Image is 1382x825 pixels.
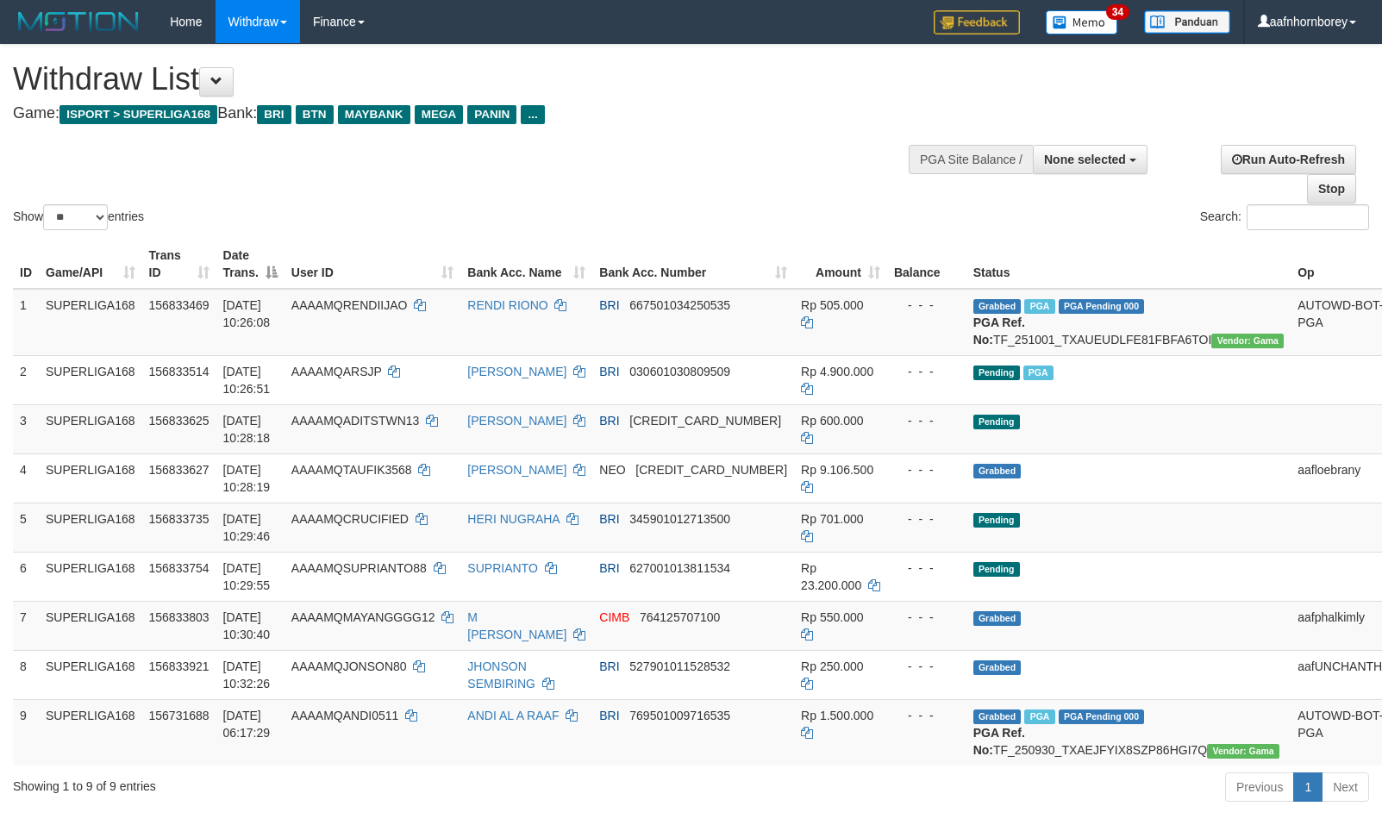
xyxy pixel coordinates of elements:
[467,414,566,428] a: [PERSON_NAME]
[973,464,1022,478] span: Grabbed
[43,204,108,230] select: Showentries
[338,105,410,124] span: MAYBANK
[894,510,960,528] div: - - -
[39,404,142,453] td: SUPERLIGA168
[973,316,1025,347] b: PGA Ref. No:
[291,561,427,575] span: AAAAMQSUPRIANTO88
[894,461,960,478] div: - - -
[909,145,1033,174] div: PGA Site Balance /
[415,105,464,124] span: MEGA
[599,709,619,722] span: BRI
[39,503,142,552] td: SUPERLIGA168
[13,650,39,699] td: 8
[291,659,407,673] span: AAAAMQJONSON80
[149,298,209,312] span: 156833469
[973,726,1025,757] b: PGA Ref. No:
[39,355,142,404] td: SUPERLIGA168
[629,659,730,673] span: Copy 527901011528532 to clipboard
[629,709,730,722] span: Copy 769501009716535 to clipboard
[973,299,1022,314] span: Grabbed
[223,365,271,396] span: [DATE] 10:26:51
[467,512,560,526] a: HERI NUGRAHA
[39,289,142,356] td: SUPERLIGA168
[521,105,544,124] span: ...
[1322,772,1369,802] a: Next
[1023,366,1054,380] span: Marked by aafheankoy
[973,709,1022,724] span: Grabbed
[973,366,1020,380] span: Pending
[599,414,619,428] span: BRI
[13,503,39,552] td: 5
[801,659,863,673] span: Rp 250.000
[1221,145,1356,174] a: Run Auto-Refresh
[142,240,216,289] th: Trans ID: activate to sort column ascending
[39,650,142,699] td: SUPERLIGA168
[973,611,1022,626] span: Grabbed
[1033,145,1147,174] button: None selected
[1293,772,1323,802] a: 1
[296,105,334,124] span: BTN
[894,363,960,380] div: - - -
[467,463,566,477] a: [PERSON_NAME]
[1307,174,1356,203] a: Stop
[291,298,408,312] span: AAAAMQRENDIIJAO
[291,414,420,428] span: AAAAMQADITSTWN13
[599,463,625,477] span: NEO
[460,240,592,289] th: Bank Acc. Name: activate to sort column ascending
[13,289,39,356] td: 1
[1144,10,1230,34] img: panduan.png
[223,414,271,445] span: [DATE] 10:28:18
[223,298,271,329] span: [DATE] 10:26:08
[13,62,904,97] h1: Withdraw List
[801,512,863,526] span: Rp 701.000
[640,610,720,624] span: Copy 764125707100 to clipboard
[1247,204,1369,230] input: Search:
[291,365,382,378] span: AAAAMQARSJP
[285,240,461,289] th: User ID: activate to sort column ascending
[149,365,209,378] span: 156833514
[1200,204,1369,230] label: Search:
[291,463,412,477] span: AAAAMQTAUFIK3568
[794,240,887,289] th: Amount: activate to sort column ascending
[13,552,39,601] td: 6
[973,660,1022,675] span: Grabbed
[934,10,1020,34] img: Feedback.jpg
[599,610,629,624] span: CIMB
[887,240,966,289] th: Balance
[149,561,209,575] span: 156833754
[1046,10,1118,34] img: Button%20Memo.svg
[801,298,863,312] span: Rp 505.000
[973,562,1020,577] span: Pending
[13,355,39,404] td: 2
[13,601,39,650] td: 7
[1024,299,1054,314] span: Marked by aafheankoy
[223,512,271,543] span: [DATE] 10:29:46
[629,512,730,526] span: Copy 345901012713500 to clipboard
[291,709,399,722] span: AAAAMQANDI0511
[1024,709,1054,724] span: Marked by aafromsomean
[894,559,960,577] div: - - -
[801,610,863,624] span: Rp 550.000
[801,463,873,477] span: Rp 9.106.500
[1211,334,1284,348] span: Vendor URL: https://trx31.1velocity.biz
[39,699,142,766] td: SUPERLIGA168
[467,298,547,312] a: RENDI RIONO
[894,297,960,314] div: - - -
[223,709,271,740] span: [DATE] 06:17:29
[13,404,39,453] td: 3
[59,105,217,124] span: ISPORT > SUPERLIGA168
[149,512,209,526] span: 156833735
[13,240,39,289] th: ID
[973,415,1020,429] span: Pending
[39,552,142,601] td: SUPERLIGA168
[966,240,1291,289] th: Status
[223,463,271,494] span: [DATE] 10:28:19
[894,412,960,429] div: - - -
[894,658,960,675] div: - - -
[1207,744,1279,759] span: Vendor URL: https://trx31.1velocity.biz
[13,699,39,766] td: 9
[13,453,39,503] td: 4
[467,659,535,691] a: JHONSON SEMBIRING
[149,709,209,722] span: 156731688
[635,463,787,477] span: Copy 5859457206369533 to clipboard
